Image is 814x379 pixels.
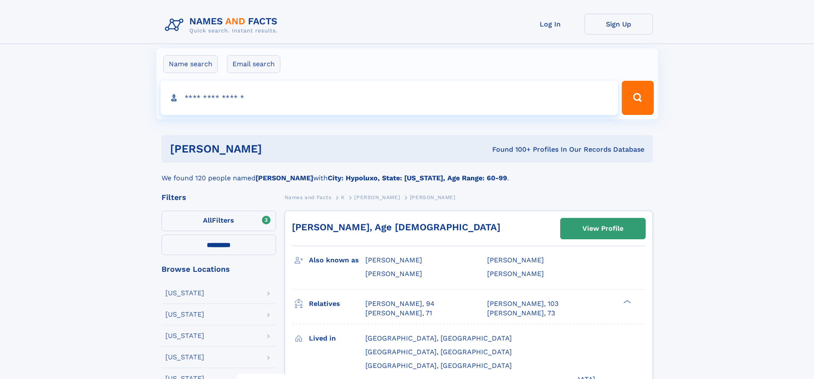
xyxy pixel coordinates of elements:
[487,256,544,264] span: [PERSON_NAME]
[162,194,276,201] div: Filters
[162,211,276,231] label: Filters
[309,331,365,346] h3: Lived in
[162,265,276,273] div: Browse Locations
[622,81,653,115] button: Search Button
[561,218,645,239] a: View Profile
[365,299,435,308] a: [PERSON_NAME], 94
[165,311,204,318] div: [US_STATE]
[377,145,644,154] div: Found 100+ Profiles In Our Records Database
[161,81,618,115] input: search input
[582,219,623,238] div: View Profile
[165,354,204,361] div: [US_STATE]
[487,308,555,318] a: [PERSON_NAME], 73
[365,361,512,370] span: [GEOGRAPHIC_DATA], [GEOGRAPHIC_DATA]
[309,253,365,267] h3: Also known as
[487,299,558,308] a: [PERSON_NAME], 103
[341,192,345,203] a: K
[165,332,204,339] div: [US_STATE]
[410,194,455,200] span: [PERSON_NAME]
[354,192,400,203] a: [PERSON_NAME]
[165,290,204,297] div: [US_STATE]
[365,270,422,278] span: [PERSON_NAME]
[341,194,345,200] span: K
[256,174,313,182] b: [PERSON_NAME]
[285,192,332,203] a: Names and Facts
[162,163,653,183] div: We found 120 people named with .
[585,14,653,35] a: Sign Up
[365,308,432,318] a: [PERSON_NAME], 71
[227,55,280,73] label: Email search
[309,297,365,311] h3: Relatives
[621,299,632,304] div: ❯
[170,144,377,154] h1: [PERSON_NAME]
[365,256,422,264] span: [PERSON_NAME]
[354,194,400,200] span: [PERSON_NAME]
[162,14,285,37] img: Logo Names and Facts
[365,348,512,356] span: [GEOGRAPHIC_DATA], [GEOGRAPHIC_DATA]
[203,216,212,224] span: All
[163,55,218,73] label: Name search
[516,14,585,35] a: Log In
[292,222,500,232] a: [PERSON_NAME], Age [DEMOGRAPHIC_DATA]
[487,270,544,278] span: [PERSON_NAME]
[328,174,507,182] b: City: Hypoluxo, State: [US_STATE], Age Range: 60-99
[365,334,512,342] span: [GEOGRAPHIC_DATA], [GEOGRAPHIC_DATA]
